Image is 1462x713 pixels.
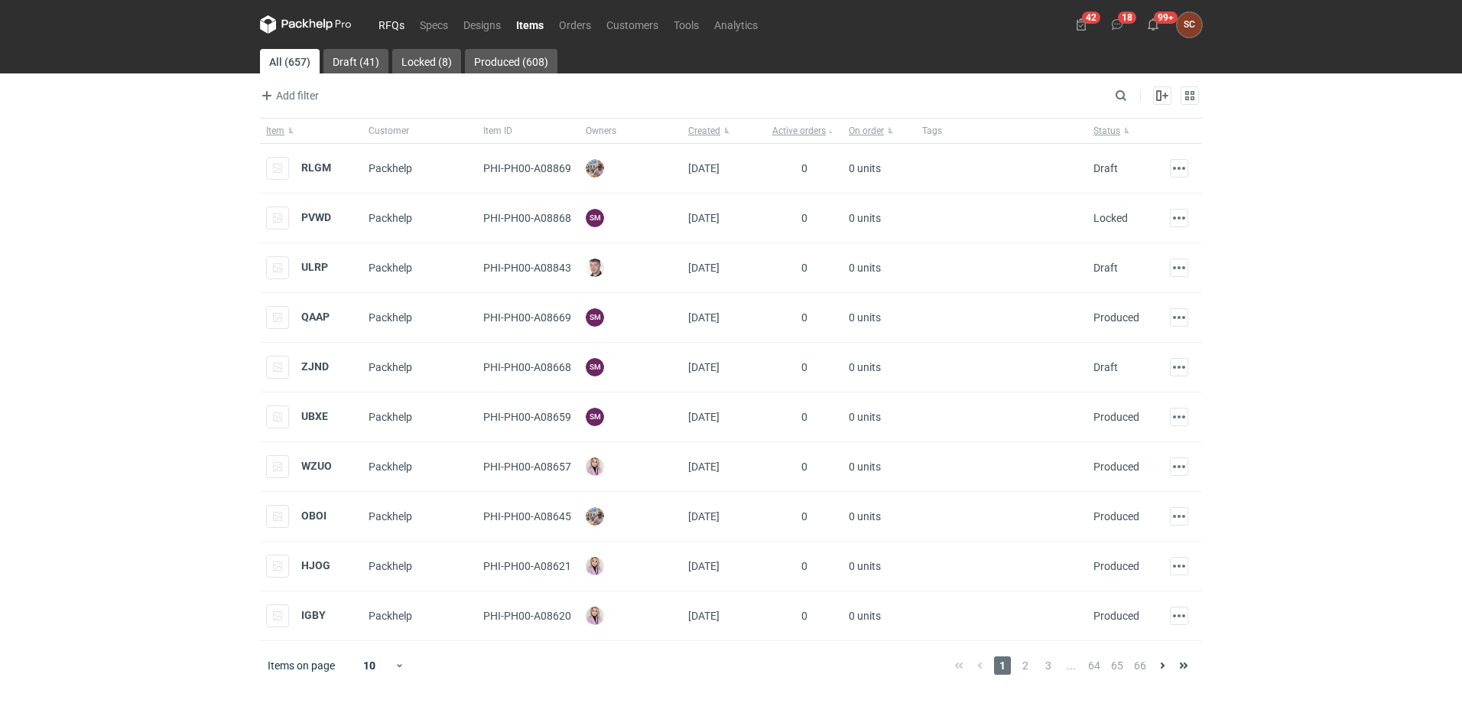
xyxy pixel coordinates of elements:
span: 2 [1017,656,1034,675]
div: Produced [1093,558,1139,574]
span: Add filter [258,86,319,105]
div: Produced [1093,608,1139,623]
span: Packhelp [369,560,412,572]
div: [DATE] [682,293,766,343]
span: 0 [801,411,807,423]
a: QAAP [301,311,330,323]
span: 0 [801,212,807,224]
span: 0 units [849,554,881,578]
span: Packhelp [369,311,412,324]
button: Created [682,119,766,143]
button: 18 [1105,12,1129,37]
button: SC [1177,12,1202,37]
a: Analytics [707,15,765,34]
a: Specs [412,15,456,34]
a: WZUO [301,460,332,472]
div: 0 units [843,243,916,293]
img: Maciej Sikora [586,259,604,277]
button: Actions [1170,557,1188,575]
span: 66 [1132,656,1148,675]
span: 0 units [849,206,881,230]
span: Tags [922,125,942,137]
button: Actions [1170,308,1188,327]
span: Packhelp [369,162,412,174]
a: ZJND [301,360,329,373]
button: Add filter [257,86,320,105]
a: Produced (608) [465,49,557,73]
span: Active orders [772,125,826,137]
span: PHI-PH00-A08657 [483,461,571,473]
span: 0 [801,560,807,572]
div: Produced [1093,409,1139,425]
div: 0 units [843,392,916,442]
span: 64 [1086,656,1103,675]
div: 0 units [843,293,916,343]
span: PHI-PH00-A08669 [483,311,571,324]
a: ULRP [301,261,328,273]
div: [DATE] [682,492,766,542]
button: Active orders [766,119,843,143]
a: Locked (8) [392,49,461,73]
strong: RLGM [301,161,331,174]
button: Actions [1170,209,1188,227]
a: Orders [551,15,599,34]
span: Packhelp [369,361,412,373]
a: RFQs [371,15,412,34]
button: Item [260,119,362,143]
figcaption: SM [586,308,604,327]
button: Actions [1170,358,1188,376]
span: Item [266,125,284,137]
span: 0 units [849,355,881,379]
span: 0 units [849,256,881,280]
span: Packhelp [369,510,412,523]
input: Search [1112,86,1161,105]
div: 0 units [843,591,916,641]
button: Actions [1170,259,1188,277]
a: Tools [666,15,707,34]
span: 0 [801,510,807,523]
div: [DATE] [682,591,766,641]
span: PHI-PH00-A08843 [483,262,571,274]
span: Item ID [483,125,512,137]
span: 65 [1109,656,1126,675]
div: 0 units [843,194,916,243]
span: PHI-PH00-A08668 [483,361,571,373]
div: [DATE] [682,243,766,293]
span: 0 [801,361,807,373]
div: Produced [1093,310,1139,325]
div: [DATE] [682,343,766,392]
figcaption: SM [586,358,604,376]
span: 0 units [849,405,881,429]
span: Packhelp [369,461,412,473]
span: Customer [369,125,409,137]
a: UBXE [301,410,328,422]
img: Klaudia Wiśniewska [586,457,604,476]
a: Designs [456,15,508,34]
div: [DATE] [682,194,766,243]
a: Customers [599,15,666,34]
span: PHI-PH00-A08659 [483,411,571,423]
span: 0 [801,162,807,174]
span: Packhelp [369,411,412,423]
div: 10 [345,655,395,676]
span: 3 [1040,656,1057,675]
span: Packhelp [369,212,412,224]
span: PHI-PH00-A08620 [483,610,571,622]
a: Items [508,15,551,34]
span: PHI-PH00-A08868 [483,212,571,224]
div: 0 units [843,343,916,392]
a: IGBY [301,609,326,621]
span: Owners [586,125,616,137]
div: Sylwia Cichórz [1177,12,1202,37]
a: OBOI [301,510,327,522]
button: 99+ [1141,12,1165,37]
span: Packhelp [369,610,412,622]
span: 0 [801,610,807,622]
